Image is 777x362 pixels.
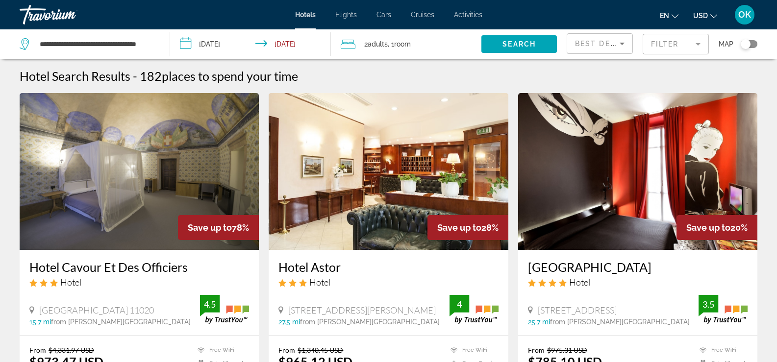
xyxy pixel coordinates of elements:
[660,8,678,23] button: Change language
[699,298,718,310] div: 3.5
[388,37,411,51] span: , 1
[200,298,220,310] div: 4.5
[60,277,81,288] span: Hotel
[39,305,154,315] span: [GEOGRAPHIC_DATA] 11020
[29,277,249,288] div: 3 star Hotel
[188,222,232,233] span: Save up to
[547,346,587,354] del: $975.31 USD
[454,11,482,19] a: Activities
[394,40,411,48] span: Room
[528,260,748,274] a: [GEOGRAPHIC_DATA]
[450,295,499,324] img: trustyou-badge.svg
[278,318,300,326] span: 27.5 mi
[686,222,730,233] span: Save up to
[278,260,498,274] a: Hotel Astor
[29,346,46,354] span: From
[170,29,330,59] button: Check-in date: Sep 14, 2025 Check-out date: Sep 21, 2025
[518,93,757,250] img: Hotel image
[288,305,436,315] span: [STREET_ADDRESS][PERSON_NAME]
[446,346,499,354] li: Free WiFi
[427,215,508,240] div: 28%
[298,346,343,354] del: $1,340.45 USD
[376,11,391,19] a: Cars
[733,40,757,48] button: Toggle map
[49,346,94,354] del: $4,331.97 USD
[569,277,590,288] span: Hotel
[20,93,259,250] img: Hotel image
[20,2,118,27] a: Travorium
[528,277,748,288] div: 4 star Hotel
[693,8,717,23] button: Change currency
[335,11,357,19] a: Flights
[140,69,298,83] h2: 182
[528,346,545,354] span: From
[575,40,626,48] span: Best Deals
[29,260,249,274] a: Hotel Cavour Et Des Officiers
[364,37,388,51] span: 2
[738,10,751,20] span: OK
[677,215,757,240] div: 20%
[575,38,625,49] mat-select: Sort by
[295,11,316,19] a: Hotels
[193,346,249,354] li: Free WiFi
[643,33,709,55] button: Filter
[300,318,440,326] span: from [PERSON_NAME][GEOGRAPHIC_DATA]
[278,277,498,288] div: 3 star Hotel
[502,40,536,48] span: Search
[450,298,469,310] div: 4
[660,12,669,20] span: en
[699,295,748,324] img: trustyou-badge.svg
[550,318,690,326] span: from [PERSON_NAME][GEOGRAPHIC_DATA]
[695,346,748,354] li: Free WiFi
[331,29,481,59] button: Travelers: 2 adults, 0 children
[538,305,617,315] span: [STREET_ADDRESS]
[368,40,388,48] span: Adults
[309,277,330,288] span: Hotel
[481,35,557,53] button: Search
[200,295,249,324] img: trustyou-badge.svg
[20,69,130,83] h1: Hotel Search Results
[528,318,550,326] span: 25.7 mi
[162,69,298,83] span: places to spend your time
[269,93,508,250] img: Hotel image
[29,318,51,326] span: 15.7 mi
[437,222,481,233] span: Save up to
[51,318,191,326] span: from [PERSON_NAME][GEOGRAPHIC_DATA]
[693,12,708,20] span: USD
[278,346,295,354] span: From
[719,37,733,51] span: Map
[411,11,434,19] a: Cruises
[178,215,259,240] div: 78%
[732,4,757,25] button: User Menu
[133,69,137,83] span: -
